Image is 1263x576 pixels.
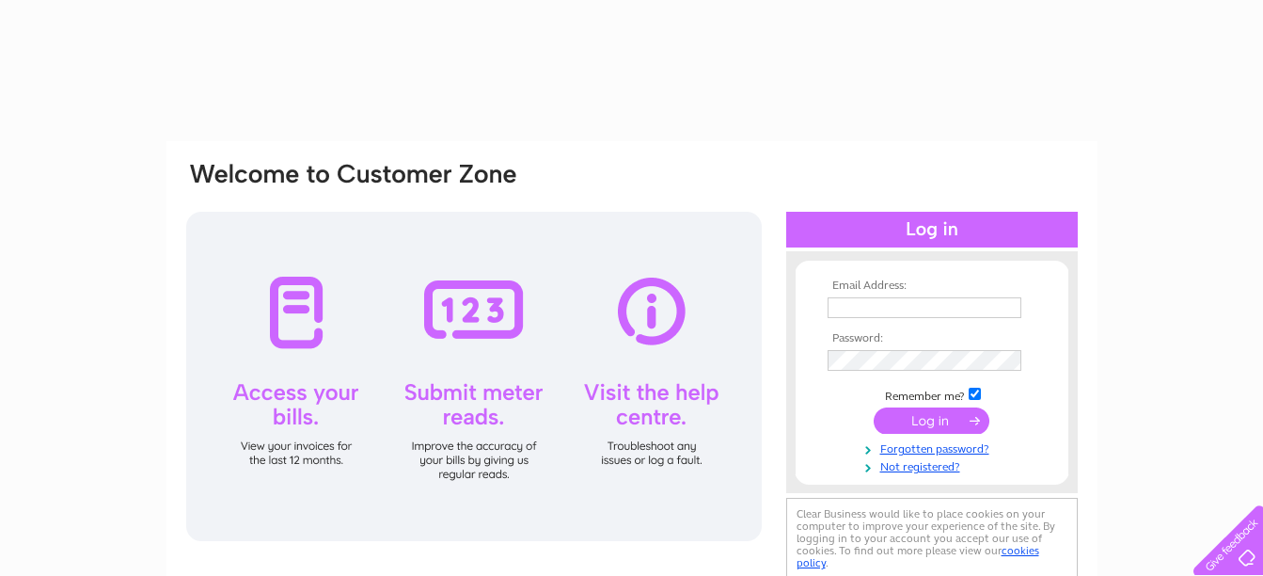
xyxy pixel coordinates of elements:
[828,456,1041,474] a: Not registered?
[823,280,1041,293] th: Email Address:
[874,408,989,434] input: Submit
[823,385,1041,404] td: Remember me?
[797,544,1039,569] a: cookies policy
[828,439,1041,456] a: Forgotten password?
[823,332,1041,345] th: Password:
